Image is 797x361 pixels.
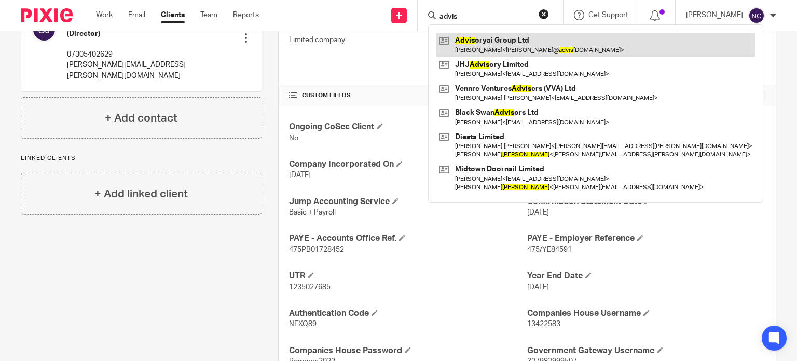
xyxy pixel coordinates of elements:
span: Basic + Payroll [289,209,336,216]
span: NFXQ89 [289,320,317,328]
span: 475PB01728452 [289,246,344,253]
h4: PAYE - Employer Reference [527,233,765,244]
h4: + Add linked client [94,186,188,202]
h4: Ongoing CoSec Client [289,122,527,132]
span: No [289,135,298,142]
h4: PAYE - Accounts Office Ref. [289,233,527,244]
span: [DATE] [289,171,311,179]
h4: Year End Date [527,271,765,282]
span: Get Support [588,11,628,19]
p: Linked clients [21,154,262,163]
h4: Companies House Password [289,345,527,356]
p: [PERSON_NAME][EMAIL_ADDRESS][PERSON_NAME][DOMAIN_NAME] [67,60,228,81]
a: Clients [161,10,185,20]
h4: + Add contact [105,110,177,126]
p: Limited company [289,35,527,45]
a: Reports [233,10,259,20]
h4: Company Incorporated On [289,159,527,170]
img: svg%3E [748,7,765,24]
h4: Authentication Code [289,308,527,319]
a: Team [200,10,217,20]
h5: (Director) [67,29,228,39]
h4: Jump Accounting Service [289,196,527,207]
img: Pixie [21,8,73,22]
span: 13422583 [527,320,560,328]
a: Email [128,10,145,20]
button: Clear [539,9,549,19]
span: [DATE] [527,284,549,291]
span: 1235027685 [289,284,331,291]
h4: Companies House Username [527,308,765,319]
input: Search [438,12,532,22]
h4: UTR [289,271,527,282]
h4: CUSTOM FIELDS [289,91,527,100]
h4: Government Gateway Username [527,345,765,356]
p: [PERSON_NAME] [686,10,743,20]
p: 07305402629 [67,49,228,60]
span: 475/YE84591 [527,246,572,253]
a: Work [96,10,113,20]
span: [DATE] [527,209,549,216]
